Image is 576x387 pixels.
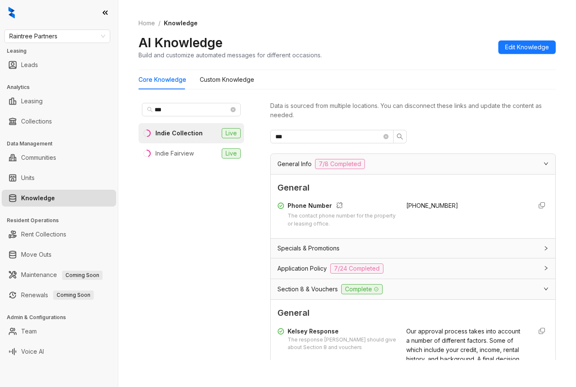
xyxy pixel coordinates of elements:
li: Move Outs [2,246,116,263]
a: Units [21,169,35,186]
h3: Admin & Configurations [7,314,118,321]
span: Live [222,148,241,159]
div: The response [PERSON_NAME] should give about Section 8 and vouchers [288,336,396,352]
span: 7/24 Completed [330,263,383,274]
span: General [277,181,549,194]
span: search [397,133,403,140]
span: [PHONE_NUMBER] [406,202,458,209]
span: close-circle [231,107,236,112]
li: Voice AI [2,343,116,360]
div: General Info7/8 Completed [271,154,555,174]
span: Specials & Promotions [277,244,340,253]
li: Leasing [2,93,116,110]
li: Renewals [2,287,116,304]
span: 7/8 Completed [315,159,365,169]
li: Maintenance [2,266,116,283]
div: Phone Number [288,201,396,212]
span: close-circle [383,134,389,139]
button: Edit Knowledge [498,40,556,54]
div: Core Knowledge [139,75,186,84]
a: Knowledge [21,190,55,207]
div: Specials & Promotions [271,239,555,258]
li: Collections [2,113,116,130]
a: Leads [21,56,38,73]
span: General [277,306,549,320]
span: collapsed [543,246,549,251]
span: search [147,107,153,113]
div: Application Policy7/24 Completed [271,258,555,279]
li: Team [2,323,116,340]
span: Section 8 & Vouchers [277,285,338,294]
li: Communities [2,149,116,166]
span: Coming Soon [62,271,103,280]
a: Communities [21,149,56,166]
h3: Leasing [7,47,118,55]
span: Edit Knowledge [505,43,549,52]
span: Raintree Partners [9,30,105,43]
span: expanded [543,286,549,291]
div: Section 8 & VouchersComplete [271,279,555,299]
div: Data is sourced from multiple locations. You can disconnect these links and update the content as... [270,101,556,120]
div: Indie Collection [155,129,203,138]
div: Custom Knowledge [200,75,254,84]
div: The contact phone number for the property or leasing office. [288,212,396,228]
span: Coming Soon [53,290,94,300]
span: collapsed [543,266,549,271]
li: / [158,19,160,28]
li: Rent Collections [2,226,116,243]
div: Indie Fairview [155,149,194,158]
a: Voice AI [21,343,44,360]
li: Leads [2,56,116,73]
h2: AI Knowledge [139,35,223,51]
li: Knowledge [2,190,116,207]
a: Collections [21,113,52,130]
span: Knowledge [164,19,198,27]
h3: Analytics [7,83,118,91]
li: Units [2,169,116,186]
a: RenewalsComing Soon [21,287,94,304]
a: Move Outs [21,246,52,263]
a: Team [21,323,37,340]
h3: Resident Operations [7,217,118,224]
span: General Info [277,159,312,169]
span: Live [222,128,241,138]
span: expanded [543,161,549,166]
a: Rent Collections [21,226,66,243]
a: Leasing [21,93,43,110]
h3: Data Management [7,140,118,148]
img: logo [8,7,15,19]
span: Application Policy [277,264,327,273]
a: Home [137,19,157,28]
div: Kelsey Response [288,327,396,336]
div: Build and customize automated messages for different occasions. [139,51,322,59]
span: Complete [341,284,383,294]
